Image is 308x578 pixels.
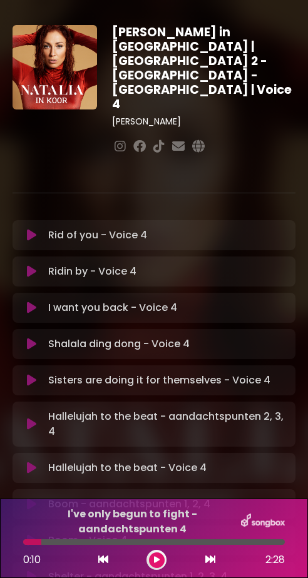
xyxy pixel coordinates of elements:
p: Rid of you - Voice 4 [48,228,147,243]
p: Ridin by - Voice 4 [48,264,136,279]
img: YTVS25JmS9CLUqXqkEhs [13,25,97,109]
span: 2:28 [265,552,285,567]
h1: [PERSON_NAME] in [GEOGRAPHIC_DATA] | [GEOGRAPHIC_DATA] 2 - [GEOGRAPHIC_DATA] - [GEOGRAPHIC_DATA] ... [112,25,295,111]
p: I've only begun to fight - aandachtspunten 4 [23,507,241,537]
p: Hallelujah to the beat - Voice 4 [48,460,207,475]
h3: [PERSON_NAME] [112,116,295,127]
p: Boom - aandachtspunten 1, 2, 4 [48,497,210,512]
p: Shalala ding dong - Voice 4 [48,337,190,352]
p: I want you back - Voice 4 [48,300,177,315]
p: Hallelujah to the beat - aandachtspunten 2, 3, 4 [48,409,288,439]
span: 0:10 [23,552,41,567]
p: Sisters are doing it for themselves - Voice 4 [48,373,270,388]
img: songbox-logo-white.png [241,514,285,530]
